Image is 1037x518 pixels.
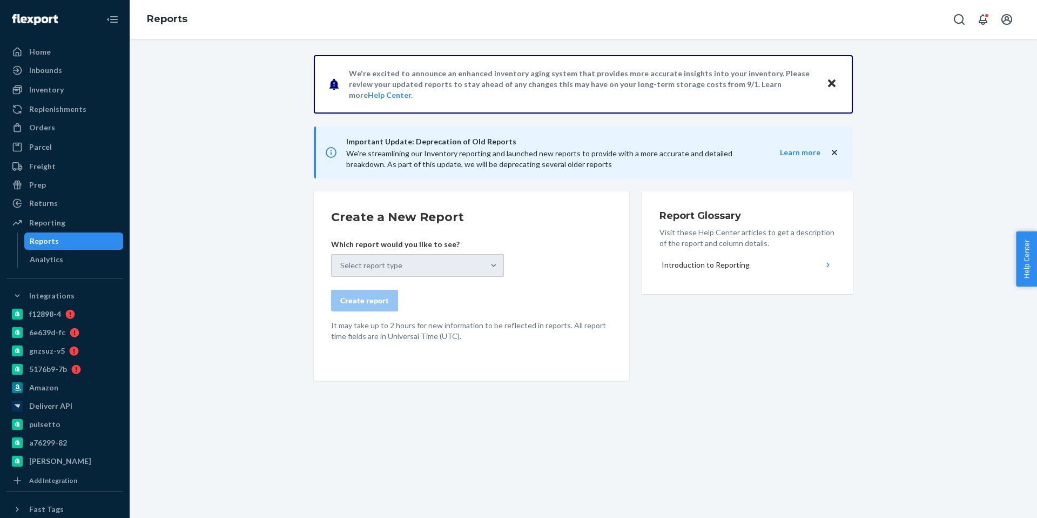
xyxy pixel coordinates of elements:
[29,65,62,76] div: Inbounds
[29,47,51,57] div: Home
[331,209,612,226] h2: Create a New Report
[6,158,123,175] a: Freight
[29,401,72,411] div: Deliverr API
[6,397,123,415] a: Deliverr API
[6,81,123,98] a: Inventory
[6,101,123,118] a: Replenishments
[29,122,55,133] div: Orders
[29,290,75,301] div: Integrations
[29,161,56,172] div: Freight
[6,501,123,518] button: Fast Tags
[972,9,994,30] button: Open notifications
[6,434,123,451] a: a76299-82
[829,147,840,158] button: close
[825,76,839,92] button: Close
[29,504,64,515] div: Fast Tags
[6,361,123,378] a: 5176b9-7b
[6,306,123,323] a: f12898-4
[996,9,1018,30] button: Open account menu
[758,147,820,158] button: Learn more
[6,379,123,396] a: Amazon
[29,382,58,393] div: Amazon
[30,236,59,247] div: Reports
[6,214,123,231] a: Reporting
[346,135,758,148] span: Important Update: Deprecation of Old Reports
[29,364,67,375] div: 5176b9-7b
[24,233,124,250] a: Reports
[1016,231,1037,287] button: Help Center
[662,260,750,270] div: Introduction to Reporting
[6,176,123,194] a: Prep
[331,239,504,250] p: Which report would you like to see?
[6,474,123,487] a: Add Integration
[29,180,46,190] div: Prep
[30,254,63,265] div: Analytics
[6,287,123,304] button: Integrations
[948,9,970,30] button: Open Search Box
[346,149,732,169] span: We're streamlining our Inventory reporting and launched new reports to provide with a more accura...
[659,253,836,277] button: Introduction to Reporting
[6,195,123,212] a: Returns
[6,416,123,433] a: pulsetto
[138,4,196,35] ol: breadcrumbs
[6,62,123,79] a: Inbounds
[6,342,123,360] a: gnzsuz-v5
[349,68,816,101] p: We're excited to announce an enhanced inventory aging system that provides more accurate insights...
[29,456,91,467] div: [PERSON_NAME]
[147,13,187,25] a: Reports
[6,119,123,136] a: Orders
[6,43,123,61] a: Home
[12,14,58,25] img: Flexport logo
[29,419,60,430] div: pulsetto
[29,327,65,338] div: 6e639d-fc
[29,217,65,228] div: Reporting
[29,346,65,356] div: gnzsuz-v5
[368,90,411,99] a: Help Center
[102,9,123,30] button: Close Navigation
[29,104,86,115] div: Replenishments
[331,290,398,311] button: Create report
[659,209,836,223] h3: Report Glossary
[340,295,389,306] div: Create report
[29,142,52,152] div: Parcel
[6,138,123,156] a: Parcel
[659,227,836,249] p: Visit these Help Center articles to get a description of the report and column details.
[29,437,67,448] div: a76299-82
[29,309,61,320] div: f12898-4
[29,476,77,485] div: Add Integration
[24,251,124,268] a: Analytics
[29,198,58,209] div: Returns
[6,453,123,470] a: [PERSON_NAME]
[6,324,123,341] a: 6e639d-fc
[331,320,612,342] p: It may take up to 2 hours for new information to be reflected in reports. All report time fields ...
[29,84,64,95] div: Inventory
